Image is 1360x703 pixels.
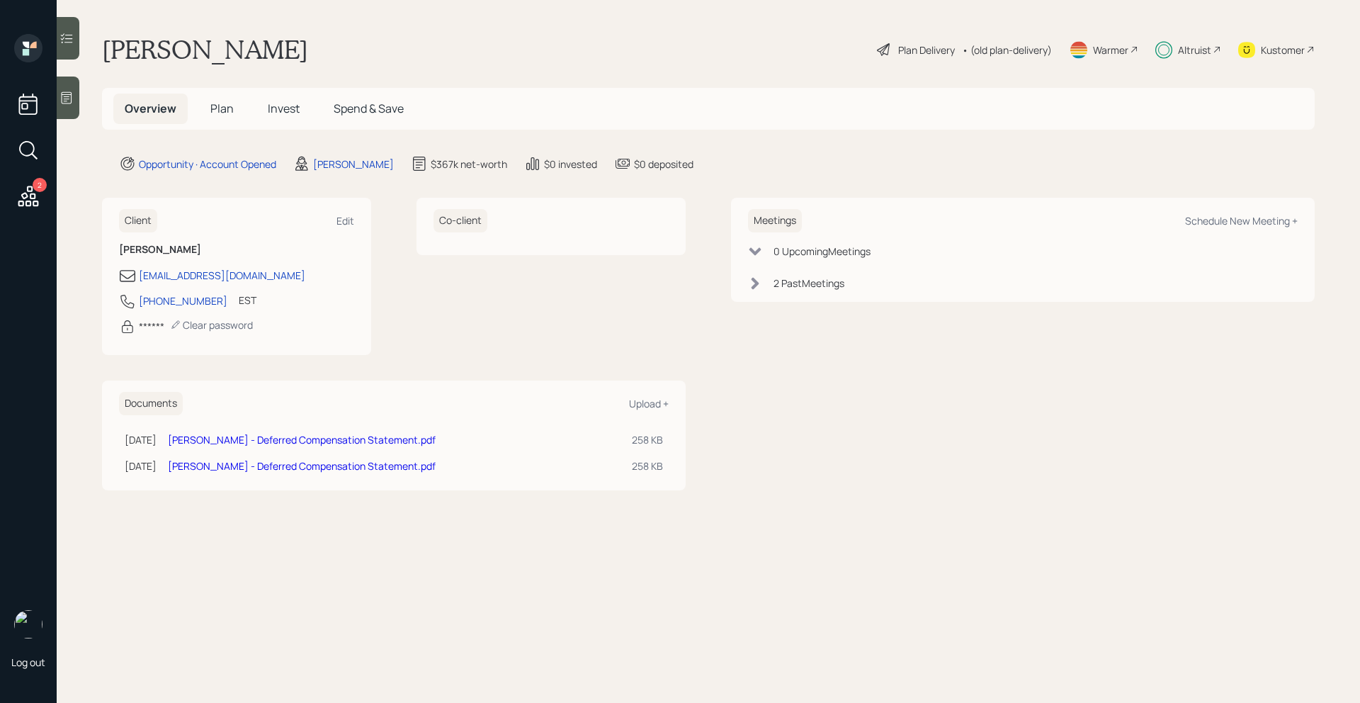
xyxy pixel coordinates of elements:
[632,432,663,447] div: 258 KB
[334,101,404,116] span: Spend & Save
[634,157,693,171] div: $0 deposited
[14,610,42,639] img: michael-russo-headshot.png
[33,178,47,192] div: 2
[170,318,253,332] div: Clear password
[1185,214,1298,227] div: Schedule New Meeting +
[773,276,844,291] div: 2 Past Meeting s
[125,432,157,447] div: [DATE]
[632,459,663,473] div: 258 KB
[119,244,354,256] h6: [PERSON_NAME]
[168,433,436,446] a: [PERSON_NAME] - Deferred Compensation Statement.pdf
[268,101,300,116] span: Invest
[773,244,871,259] div: 0 Upcoming Meeting s
[898,43,955,57] div: Plan Delivery
[1178,43,1211,57] div: Altruist
[748,209,802,232] h6: Meetings
[433,209,487,232] h6: Co-client
[11,656,45,669] div: Log out
[239,293,256,308] div: EST
[1261,43,1305,57] div: Kustomer
[119,209,157,232] h6: Client
[1093,43,1128,57] div: Warmer
[168,459,436,473] a: [PERSON_NAME] - Deferred Compensation Statement.pdf
[119,392,183,415] h6: Documents
[125,459,157,473] div: [DATE]
[139,157,276,171] div: Opportunity · Account Opened
[544,157,597,171] div: $0 invested
[139,293,227,308] div: [PHONE_NUMBER]
[210,101,234,116] span: Plan
[139,268,305,283] div: [EMAIL_ADDRESS][DOMAIN_NAME]
[313,157,394,171] div: [PERSON_NAME]
[336,214,354,227] div: Edit
[629,397,669,410] div: Upload +
[125,101,176,116] span: Overview
[431,157,507,171] div: $367k net-worth
[102,34,308,65] h1: [PERSON_NAME]
[962,43,1052,57] div: • (old plan-delivery)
